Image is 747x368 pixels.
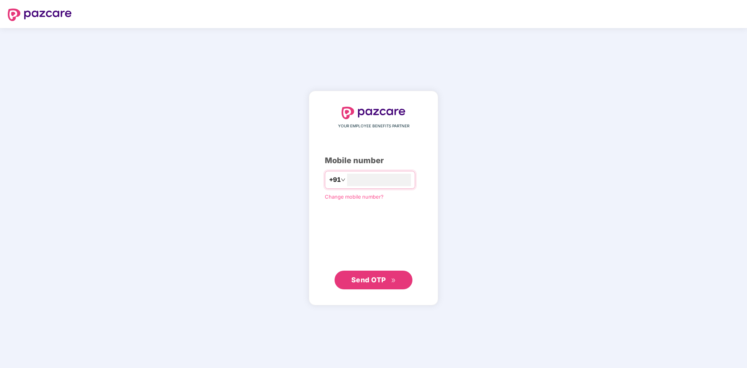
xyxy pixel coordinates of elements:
[391,278,396,283] span: double-right
[8,9,72,21] img: logo
[329,175,341,185] span: +91
[351,276,386,284] span: Send OTP
[341,178,345,182] span: down
[325,155,422,167] div: Mobile number
[335,271,412,289] button: Send OTPdouble-right
[338,123,409,129] span: YOUR EMPLOYEE BENEFITS PARTNER
[342,107,405,119] img: logo
[325,194,384,200] a: Change mobile number?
